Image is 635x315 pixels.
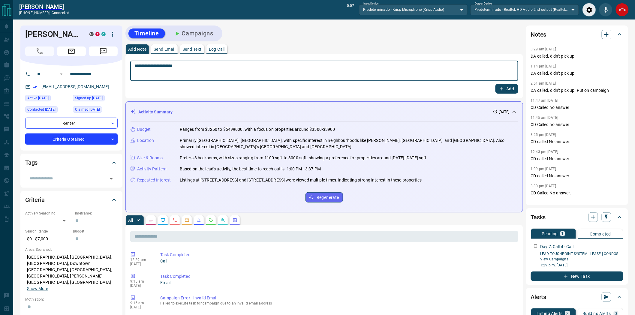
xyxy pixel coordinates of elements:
[531,121,623,128] p: CD Called no answer
[33,85,37,89] svg: Email Verified
[531,190,623,196] p: CD Called No answer.
[531,70,623,76] p: DA called, didn't pick up
[25,252,118,294] p: [GEOGRAPHIC_DATA], [GEOGRAPHIC_DATA], [GEOGRAPHIC_DATA], Downtown, [GEOGRAPHIC_DATA], [GEOGRAPHIC...
[531,201,558,205] p: 10:13 am [DATE]
[25,118,118,129] div: Renter
[27,286,48,292] button: Show More
[89,32,94,36] div: mrloft.ca
[25,234,70,244] p: $0 - $7,000
[531,150,558,154] p: 12:43 pm [DATE]
[161,218,165,223] svg: Lead Browsing Activity
[137,177,171,183] p: Repeated Interest
[75,95,103,101] span: Signed up [DATE]
[359,4,468,15] div: Predeterminado - Krisp Microphone (Krisp Audio)
[52,11,69,15] span: connected
[180,137,518,150] p: Primarily [GEOGRAPHIC_DATA], [GEOGRAPHIC_DATA], with specific interest in neighbourhoods like [PE...
[531,212,546,222] h2: Tasks
[495,84,518,94] button: Add
[95,32,100,36] div: property.ca
[531,133,556,137] p: 3:25 pm [DATE]
[540,244,574,250] p: Day 7: Call 4 - Call
[128,28,165,38] button: Timeline
[27,106,56,112] span: Contacted [DATE]
[137,126,151,133] p: Budget
[27,95,49,101] span: Active [DATE]
[561,232,564,236] p: 1
[41,84,109,89] a: [EMAIL_ADDRESS][DOMAIN_NAME]
[531,210,623,224] div: Tasks
[58,70,65,78] button: Open
[128,218,133,222] p: All
[137,137,154,144] p: Location
[531,87,623,94] p: DA called, didn't pick up. Put on campaign
[130,262,151,266] p: [DATE]
[154,47,175,51] p: Send Email
[531,98,558,103] p: 11:47 am [DATE]
[75,106,100,112] span: Claimed [DATE]
[531,53,623,59] p: DA called, didn't pick up
[128,47,146,51] p: Add Note
[137,155,163,161] p: Size & Rooms
[160,301,516,305] p: Failed to execute task for campaign due to an invalid email address
[347,3,354,16] p: 0:07
[531,184,556,188] p: 3:30 pm [DATE]
[131,106,518,118] div: Activity Summary[DATE]
[233,218,237,223] svg: Agent Actions
[25,297,118,302] p: Motivation:
[167,28,219,38] button: Campaigns
[499,109,510,115] p: [DATE]
[180,155,427,161] p: Prefers 3 bedrooms, with sizes ranging from 1100 sqft to 3000 sqft, showing a preference for prop...
[582,3,596,16] div: Audio Settings
[160,258,516,264] p: Call
[160,273,516,280] p: Task Completed
[73,106,118,115] div: Fri Feb 12 2021
[25,95,70,103] div: Sat Aug 09 2025
[130,283,151,288] p: [DATE]
[531,292,546,302] h2: Alerts
[19,3,69,10] a: [PERSON_NAME]
[138,109,173,115] p: Activity Summary
[185,218,189,223] svg: Emails
[73,229,118,234] p: Budget:
[25,133,118,145] div: Criteria Obtained
[531,173,623,179] p: CD called No answer.
[180,166,321,172] p: Based on the lead's activity, the best time to reach out is: 1:00 PM - 3:37 PM
[25,106,70,115] div: Sun Aug 10 2025
[531,271,623,281] button: New Task
[540,252,620,261] a: LEAD TOUCHPOINT SYSTEM | LEASE | CONDOS- View Campaigns
[531,156,623,162] p: CD called No answer.
[182,47,202,51] p: Send Text
[531,81,556,85] p: 2:51 pm [DATE]
[531,115,558,120] p: 11:45 am [DATE]
[221,218,225,223] svg: Opportunities
[25,155,118,170] div: Tags
[25,193,118,207] div: Criteria
[209,218,213,223] svg: Requests
[25,211,70,216] p: Actively Searching:
[475,2,492,6] label: Output Device
[107,175,116,183] button: Open
[130,305,151,309] p: [DATE]
[25,29,80,39] h1: [PERSON_NAME]
[363,2,379,6] label: Input Device
[73,95,118,103] div: Tue Jan 14 2020
[471,4,579,15] div: Predeterminado - Realtek HD Audio 2nd output (Realtek(R) Audio)
[531,27,623,42] div: Notes
[180,126,335,133] p: Ranges from $3250 to $5499000, with a focus on properties around $3500-$3900
[209,47,225,51] p: Log Call
[160,280,516,286] p: Email
[149,218,153,223] svg: Notes
[197,218,201,223] svg: Listing Alerts
[599,3,612,16] div: Mute
[25,229,70,234] p: Search Range:
[25,247,118,252] p: Areas Searched:
[531,47,556,51] p: 8:29 am [DATE]
[173,218,177,223] svg: Calls
[101,32,106,36] div: condos.ca
[25,46,54,56] span: Call
[73,211,118,216] p: Timeframe:
[160,295,516,301] p: Campaign Error - Invalid Email
[305,192,343,202] button: Regenerate
[137,166,167,172] p: Activity Pattern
